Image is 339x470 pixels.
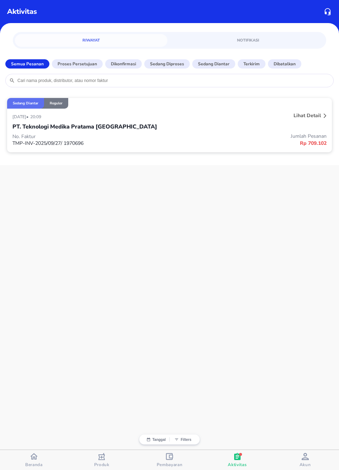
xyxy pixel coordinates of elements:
[150,61,184,67] p: Sedang diproses
[12,122,157,131] p: PT. Teknologi Medika Pratama [GEOGRAPHIC_DATA]
[143,437,169,442] button: Tanggal
[157,462,183,468] span: Pembayaran
[172,34,324,47] a: Notifikasi
[271,450,339,470] button: Akun
[12,140,169,147] p: TMP-INV-2025/09/27/ 1970696
[17,78,330,83] input: Cari nama produk, distributor, atau nomor faktur
[203,450,271,470] button: Aktivitas
[13,101,38,106] p: Sedang diantar
[294,112,321,119] p: Lihat detail
[52,59,103,69] button: Proses Persetujuan
[268,59,301,69] button: Dibatalkan
[274,61,296,67] p: Dibatalkan
[169,140,327,147] p: Rp 709.102
[5,59,49,69] button: Semua Pesanan
[94,462,109,468] span: Produk
[238,59,265,69] button: Terkirim
[68,450,136,470] button: Produk
[50,101,63,106] p: Reguler
[19,37,163,44] span: Riwayat
[169,133,327,140] p: Jumlah Pesanan
[12,114,30,120] p: [DATE] •
[7,6,37,17] p: Aktivitas
[198,61,230,67] p: Sedang diantar
[300,462,311,468] span: Akun
[13,32,327,47] div: simple tabs
[169,437,196,442] button: Filters
[12,133,169,140] p: No. Faktur
[11,61,44,67] p: Semua Pesanan
[15,34,167,47] a: Riwayat
[136,450,204,470] button: Pembayaran
[58,61,97,67] p: Proses Persetujuan
[176,37,320,44] span: Notifikasi
[192,59,235,69] button: Sedang diantar
[25,462,43,468] span: Beranda
[105,59,142,69] button: Dikonfirmasi
[111,61,136,67] p: Dikonfirmasi
[30,114,43,120] p: 20:09
[228,462,247,468] span: Aktivitas
[144,59,190,69] button: Sedang diproses
[243,61,260,67] p: Terkirim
